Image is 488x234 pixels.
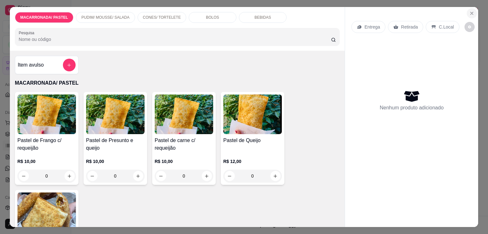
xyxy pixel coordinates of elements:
[86,94,145,134] img: product-image
[206,15,219,20] p: BOLOS
[19,36,331,42] input: Pesquisa
[64,171,75,181] button: increase-product-quantity
[81,15,129,20] p: PUDIM/ MOUSSE/ SALADA
[467,8,477,18] button: Close
[223,158,282,165] p: R$ 12,00
[155,137,213,152] h4: Pastel de carne c/ requeijão
[155,94,213,134] img: product-image
[439,24,454,30] p: C.Local
[133,171,143,181] button: increase-product-quantity
[380,104,444,112] p: Nenhum produto adicionado
[202,171,212,181] button: increase-product-quantity
[17,137,76,152] h4: Pastel de Frango c/ requeijão
[401,24,418,30] p: Retirada
[156,171,166,181] button: decrease-product-quantity
[17,192,76,232] img: product-image
[63,59,76,71] button: add-separate-item
[20,15,68,20] p: MACARRONADA/ PASTEL
[464,22,475,32] button: decrease-product-quantity
[19,30,37,36] label: Pesquisa
[86,137,145,152] h4: Pastel de Presunto e queijo
[19,171,29,181] button: decrease-product-quantity
[86,158,145,165] p: R$ 10,00
[225,171,235,181] button: decrease-product-quantity
[17,158,76,165] p: R$ 10,00
[223,137,282,144] h4: Pastel de Queijo
[155,158,213,165] p: R$ 10,00
[254,15,271,20] p: BEBIDAS
[87,171,98,181] button: decrease-product-quantity
[223,94,282,134] img: product-image
[143,15,181,20] p: CONES/ TORTELETE
[18,61,44,69] h4: Item avulso
[17,94,76,134] img: product-image
[15,79,340,87] p: MACARRONADA/ PASTEL
[364,24,380,30] p: Entrega
[270,171,281,181] button: increase-product-quantity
